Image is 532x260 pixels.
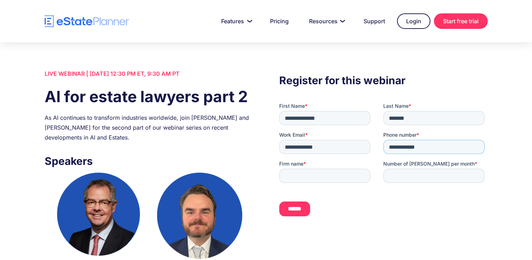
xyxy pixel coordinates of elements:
[355,14,393,28] a: Support
[262,14,297,28] a: Pricing
[434,13,488,29] a: Start free trial
[45,69,253,79] div: LIVE WEBINAR | [DATE] 12:30 PM ET, 9:30 AM PT
[45,153,253,169] h3: Speakers
[397,13,430,29] a: Login
[45,113,253,142] div: As AI continues to transform industries worldwide, join [PERSON_NAME] and [PERSON_NAME] for the s...
[279,103,487,222] iframe: Form 0
[279,72,487,88] h3: Register for this webinar
[45,86,253,107] h1: AI for estate lawyers part 2
[213,14,258,28] a: Features
[45,15,129,27] a: home
[301,14,352,28] a: Resources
